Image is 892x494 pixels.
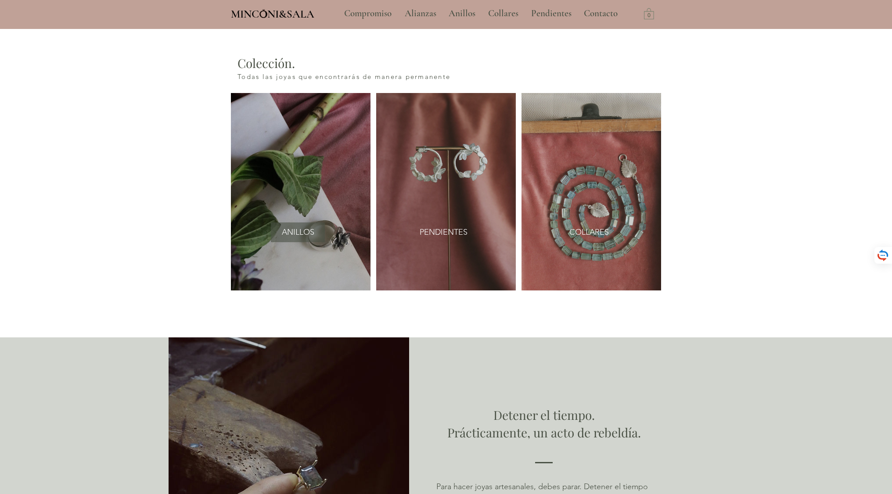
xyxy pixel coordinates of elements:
[398,3,442,25] a: Alianzas
[320,3,642,25] nav: Sitio
[525,3,577,25] a: Pendientes
[231,93,370,290] img: 13_20221115_144435_0012-01.jpg
[400,3,441,25] p: Alianzas
[231,7,314,21] span: MINCONI&SALA
[579,3,622,25] p: Contacto
[569,227,609,238] span: COLLARES
[340,3,396,25] p: Compromiso
[442,3,482,25] a: Anillos
[282,227,314,238] span: ANILLOS
[260,9,267,18] img: Minconi Sala
[644,7,654,19] a: Carrito con 0 ítems
[376,93,516,290] img: Pendientes artesanales Minconi Sala.JPG
[237,72,497,81] h4: Todas las joyas que encontrarás de manera permanente
[527,3,576,25] p: Pendientes
[522,93,661,290] img: IMG_8672.jpg
[647,13,651,19] text: 0
[237,54,655,72] h2: Colección.
[562,222,616,242] a: COLLARES
[271,222,325,242] a: ANILLOS
[482,3,525,25] a: Collares
[412,222,475,242] a: PENDIENTES
[577,3,625,25] a: Contacto
[444,3,480,25] p: Anillos
[231,6,314,20] a: MINCONI&SALA
[420,227,468,238] span: PENDIENTES
[415,406,673,440] h2: Detener el tiempo. Prácticamente, un acto de rebeldía.
[338,3,398,25] a: Compromiso
[484,3,523,25] p: Collares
